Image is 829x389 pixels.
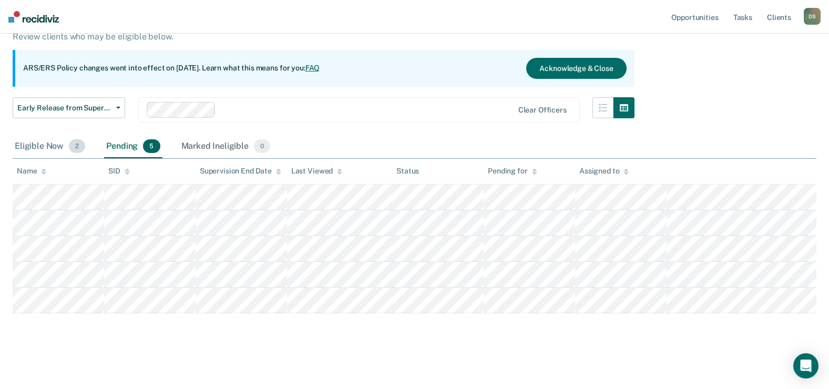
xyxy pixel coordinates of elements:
div: Open Intercom Messenger [793,353,818,378]
span: 5 [143,139,160,153]
a: FAQ [305,64,320,72]
div: Name [17,167,46,176]
div: Pending for [488,167,537,176]
button: Early Release from Supervision [13,97,125,118]
div: Marked Ineligible0 [179,135,273,158]
div: Last Viewed [291,167,342,176]
div: Status [396,167,419,176]
span: 0 [254,139,270,153]
span: Early Release from Supervision [17,104,112,112]
p: ARS/ERS Policy changes went into effect on [DATE]. Learn what this means for you: [23,63,320,74]
div: Clear officers [518,106,567,115]
div: D S [804,8,821,25]
div: SID [108,167,130,176]
span: 2 [69,139,85,153]
img: Recidiviz [8,11,59,23]
div: Assigned to [579,167,629,176]
p: Supervision clients may be eligible for Early Release from Supervision if they meet certain crite... [13,22,610,42]
button: Acknowledge & Close [526,58,626,79]
div: Supervision End Date [200,167,281,176]
button: DS [804,8,821,25]
div: Pending5 [104,135,162,158]
div: Eligible Now2 [13,135,87,158]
